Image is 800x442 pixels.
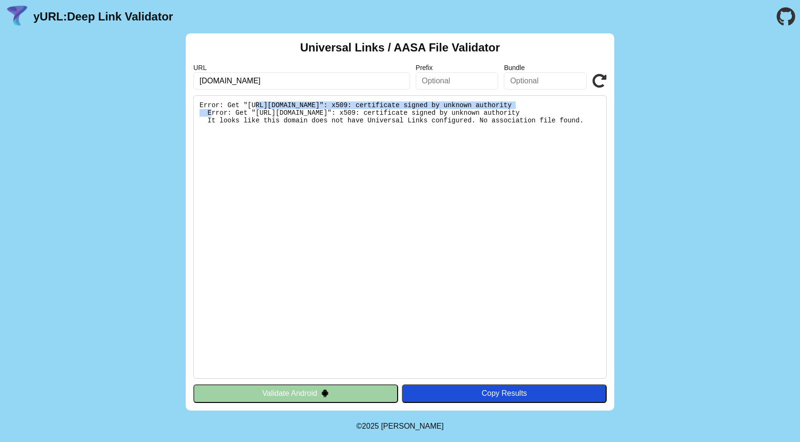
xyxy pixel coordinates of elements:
footer: © [356,411,443,442]
a: Michael Ibragimchayev's Personal Site [381,422,444,430]
label: Bundle [504,64,587,71]
pre: Error: Get "[URL][DOMAIN_NAME]": x509: certificate signed by unknown authority Error: Get "[URL][... [193,95,607,379]
input: Optional [504,72,587,90]
a: yURL:Deep Link Validator [33,10,173,23]
input: Required [193,72,410,90]
label: URL [193,64,410,71]
button: Validate Android [193,384,398,402]
img: yURL Logo [5,4,30,29]
span: 2025 [362,422,379,430]
input: Optional [416,72,499,90]
label: Prefix [416,64,499,71]
img: droidIcon.svg [321,389,329,397]
h2: Universal Links / AASA File Validator [300,41,500,54]
button: Copy Results [402,384,607,402]
div: Copy Results [407,389,602,398]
